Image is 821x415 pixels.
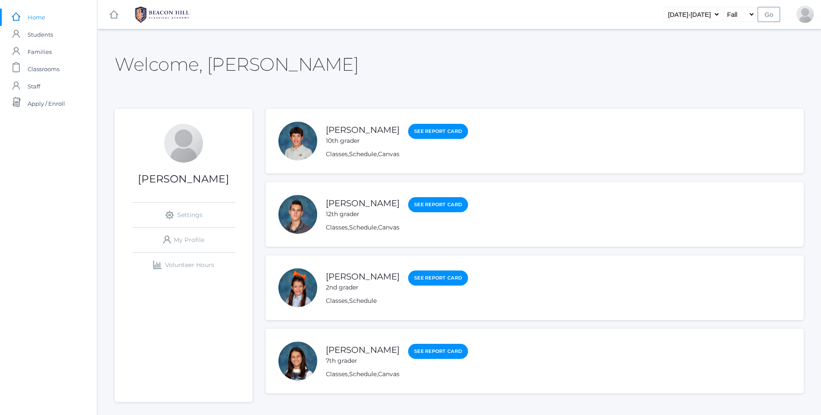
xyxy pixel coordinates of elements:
[378,150,400,158] a: Canvas
[349,223,377,231] a: Schedule
[796,6,814,23] div: Vanessa Benson
[378,370,400,378] a: Canvas
[349,297,377,305] a: Schedule
[28,43,52,60] span: Families
[326,345,400,355] a: [PERSON_NAME]
[278,268,317,307] div: Alexandra Benson
[326,223,468,232] div: , ,
[132,203,235,227] a: Settings
[408,270,468,286] a: See Report Card
[408,197,468,212] a: See Report Card
[28,60,59,78] span: Classrooms
[349,370,377,378] a: Schedule
[758,7,780,22] input: Go
[28,26,53,43] span: Students
[326,370,348,378] a: Classes
[28,78,40,95] span: Staff
[326,296,468,305] div: ,
[326,136,400,145] div: 10th grader
[326,150,468,159] div: , ,
[408,124,468,139] a: See Report Card
[115,173,253,185] h1: [PERSON_NAME]
[28,9,45,26] span: Home
[349,150,377,158] a: Schedule
[164,124,203,163] div: Vanessa Benson
[326,223,348,231] a: Classes
[326,283,400,292] div: 2nd grader
[278,195,317,234] div: Theodore Benson
[326,297,348,305] a: Classes
[326,125,400,135] a: [PERSON_NAME]
[28,95,65,112] span: Apply / Enroll
[326,198,400,208] a: [PERSON_NAME]
[132,228,235,252] a: My Profile
[326,271,400,282] a: [PERSON_NAME]
[115,54,359,74] h2: Welcome, [PERSON_NAME]
[326,150,348,158] a: Classes
[278,342,317,380] div: Juliana Benson
[326,210,400,219] div: 12th grader
[378,223,400,231] a: Canvas
[326,356,400,365] div: 7th grader
[130,4,194,25] img: 1_BHCALogos-05.png
[326,370,468,379] div: , ,
[278,122,317,160] div: Maximillian Benson
[132,253,235,277] a: Volunteer Hours
[408,344,468,359] a: See Report Card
